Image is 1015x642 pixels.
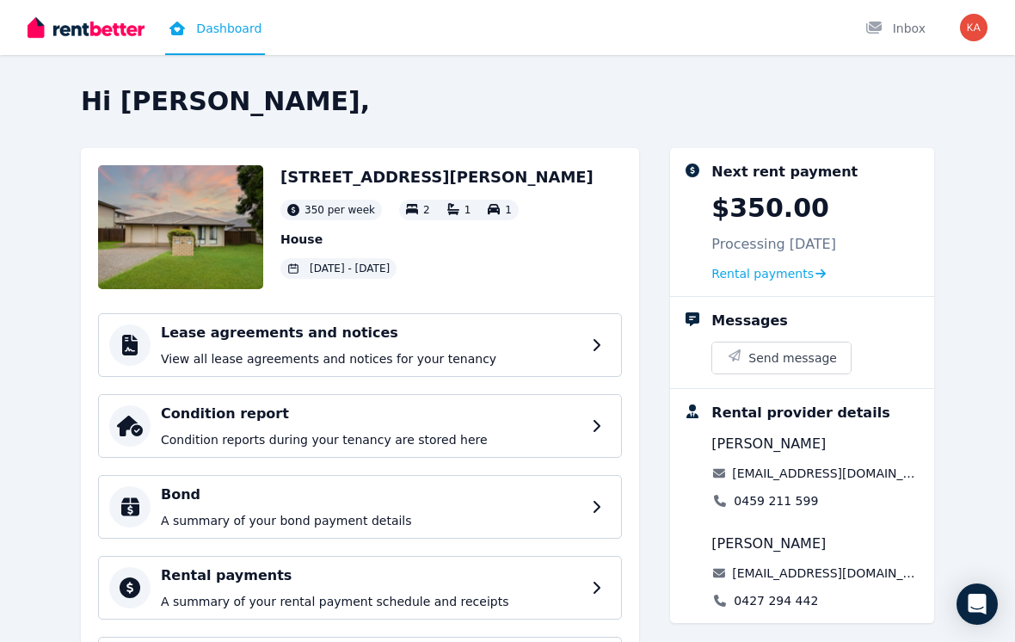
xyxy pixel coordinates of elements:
span: [PERSON_NAME] [711,434,826,454]
div: Rental provider details [711,403,889,423]
img: RentBetter [28,15,145,40]
div: Inbox [865,20,926,37]
p: View all lease agreements and notices for your tenancy [161,350,581,367]
a: 0427 294 442 [734,592,818,609]
h4: Lease agreements and notices [161,323,581,343]
p: A summary of your bond payment details [161,512,581,529]
button: Send message [712,343,851,373]
p: Condition reports during your tenancy are stored here [161,431,581,448]
span: 2 [423,204,430,216]
h4: Condition report [161,404,581,424]
p: House [280,231,594,248]
img: Property Url [98,165,263,289]
img: Katherine Ainsworth [960,14,987,41]
a: [EMAIL_ADDRESS][DOMAIN_NAME] [732,465,920,482]
h4: Bond [161,485,581,505]
span: [DATE] - [DATE] [310,262,390,275]
div: Messages [711,311,787,331]
p: A summary of your rental payment schedule and receipts [161,593,581,610]
a: 0459 211 599 [734,492,818,509]
h2: [STREET_ADDRESS][PERSON_NAME] [280,165,594,189]
span: 1 [505,204,512,216]
span: 350 per week [304,203,375,217]
h2: Hi [PERSON_NAME], [81,86,934,117]
a: [EMAIL_ADDRESS][DOMAIN_NAME] [732,565,920,582]
span: [PERSON_NAME] [711,534,826,554]
span: Send message [748,349,837,367]
a: Rental payments [711,265,826,282]
span: 1 [464,204,471,216]
p: Processing [DATE] [711,234,836,255]
div: Open Intercom Messenger [957,583,998,625]
h4: Rental payments [161,565,581,586]
div: Next rent payment [711,162,858,182]
p: $350.00 [711,193,829,224]
span: Rental payments [711,265,814,282]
